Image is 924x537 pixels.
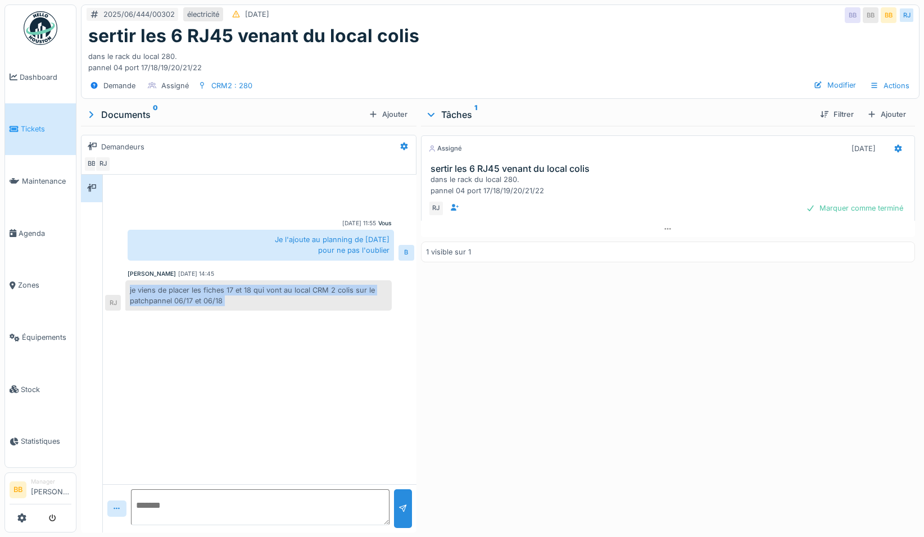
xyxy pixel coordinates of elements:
[88,47,912,72] div: dans le rack du local 280. pannel 04 port 17/18/19/20/21/22
[31,477,71,486] div: Manager
[5,207,76,260] a: Agenda
[10,477,71,504] a: BB Manager[PERSON_NAME]
[426,247,471,257] div: 1 visible sur 1
[22,332,71,343] span: Équipements
[103,9,175,20] div: 2025/06/444/00302
[153,108,158,121] sup: 0
[431,163,910,174] h3: sertir les 6 RJ45 venant du local colis
[101,142,144,152] div: Demandeurs
[31,477,71,502] li: [PERSON_NAME]
[428,144,462,153] div: Assigné
[128,270,176,278] div: [PERSON_NAME]
[845,7,860,23] div: BB
[816,107,858,122] div: Filtrer
[342,219,376,227] div: [DATE] 11:55
[22,176,71,186] span: Maintenance
[431,174,910,195] div: dans le rack du local 280. pannel 04 port 17/18/19/20/21/22
[103,80,135,91] div: Demande
[865,78,914,94] div: Actions
[863,7,878,23] div: BB
[398,245,414,261] div: B
[19,228,71,239] span: Agenda
[5,363,76,416] a: Stock
[851,143,876,154] div: [DATE]
[178,270,214,278] div: [DATE] 14:45
[899,7,914,23] div: RJ
[21,124,71,134] span: Tickets
[18,280,71,290] span: Zones
[863,107,911,122] div: Ajouter
[161,80,189,91] div: Assigné
[245,9,269,20] div: [DATE]
[428,201,444,216] div: RJ
[95,156,111,172] div: RJ
[5,311,76,363] a: Équipements
[364,107,412,122] div: Ajouter
[21,436,71,447] span: Statistiques
[801,201,908,216] div: Marquer comme terminé
[24,11,57,45] img: Badge_color-CXgf-gQk.svg
[809,78,860,93] div: Modifier
[5,155,76,207] a: Maintenance
[5,51,76,103] a: Dashboard
[425,108,811,121] div: Tâches
[5,416,76,468] a: Statistiques
[211,80,252,91] div: CRM2 : 280
[881,7,896,23] div: BB
[84,156,99,172] div: BB
[10,481,26,498] li: BB
[125,280,392,311] div: je viens de placer les fiches 17 et 18 qui vont au local CRM 2 colis sur le patchpannel 06/17 et ...
[128,230,394,260] div: Je l'ajoute au planning de [DATE] pour ne pas l'oublier
[21,384,71,395] span: Stock
[378,219,392,227] div: Vous
[105,295,121,311] div: RJ
[474,108,477,121] sup: 1
[88,25,419,47] h1: sertir les 6 RJ45 venant du local colis
[5,103,76,156] a: Tickets
[187,9,219,20] div: électricité
[85,108,364,121] div: Documents
[20,72,71,83] span: Dashboard
[5,260,76,312] a: Zones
